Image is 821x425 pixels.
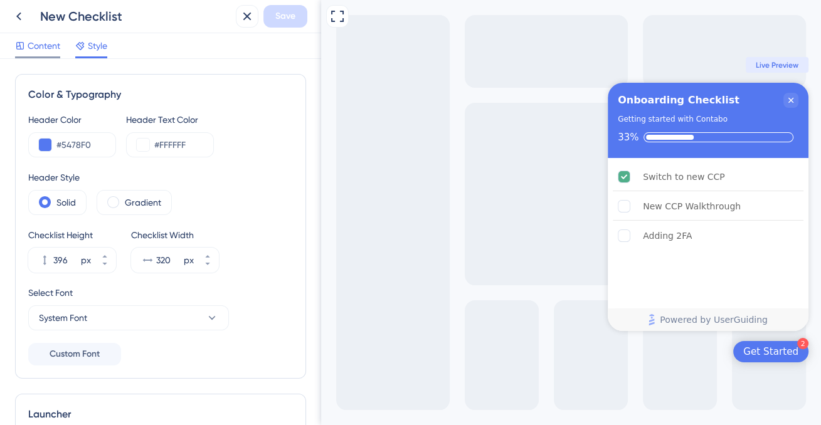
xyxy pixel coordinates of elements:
[28,170,293,185] div: Header Style
[56,195,76,210] label: Solid
[412,341,487,362] div: Open Get Started checklist, remaining modules: 2
[322,199,420,214] div: New CCP Walkthrough
[28,112,116,127] div: Header Color
[28,407,293,422] div: Launcher
[53,253,78,268] input: px
[297,132,317,143] div: 33%
[39,310,87,325] span: System Font
[196,260,219,273] button: px
[50,347,100,362] span: Custom Font
[28,228,116,243] div: Checklist Height
[287,158,487,307] div: Checklist items
[297,113,406,125] div: Getting started with Contabo
[287,83,487,331] div: Checklist Container
[297,132,477,143] div: Checklist progress: 33%
[292,192,482,221] div: New CCP Walkthrough is incomplete.
[339,312,447,327] span: Powered by UserGuiding
[462,93,477,108] div: Close Checklist
[263,5,307,28] button: Save
[287,308,487,331] div: Footer
[88,38,107,53] span: Style
[40,8,231,25] div: New Checklist
[196,248,219,260] button: px
[125,195,161,210] label: Gradient
[28,38,60,53] span: Content
[28,285,293,300] div: Select Font
[28,87,293,102] div: Color & Typography
[322,169,404,184] div: Switch to new CCP
[297,93,418,108] div: Onboarding Checklist
[131,228,219,243] div: Checklist Width
[126,112,214,127] div: Header Text Color
[93,260,116,273] button: px
[292,163,482,191] div: Switch to new CCP is complete.
[93,248,116,260] button: px
[476,338,487,349] div: 2
[156,253,181,268] input: px
[422,345,477,358] div: Get Started
[292,222,482,249] div: Adding 2FA is incomplete.
[322,228,371,243] div: Adding 2FA
[28,343,121,365] button: Custom Font
[435,60,477,70] span: Live Preview
[81,253,91,268] div: px
[275,9,295,24] span: Save
[184,253,194,268] div: px
[28,305,229,330] button: System Font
